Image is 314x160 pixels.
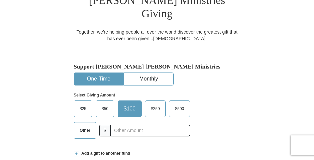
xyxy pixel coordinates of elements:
button: Monthly [124,73,173,85]
span: $50 [98,104,112,114]
span: $250 [148,104,163,114]
div: Together, we're helping people all over the world discover the greatest gift that has ever been g... [74,29,240,42]
button: One-Time [74,73,123,85]
h5: Support [PERSON_NAME] [PERSON_NAME] Ministries [74,63,240,70]
input: Other Amount [110,125,190,136]
span: Add a gift to another fund [79,151,130,156]
span: $500 [172,104,187,114]
span: $ [99,125,111,136]
span: $25 [76,104,90,114]
span: $100 [120,104,139,114]
span: Other [76,125,94,135]
strong: Select Giving Amount [74,93,115,97]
